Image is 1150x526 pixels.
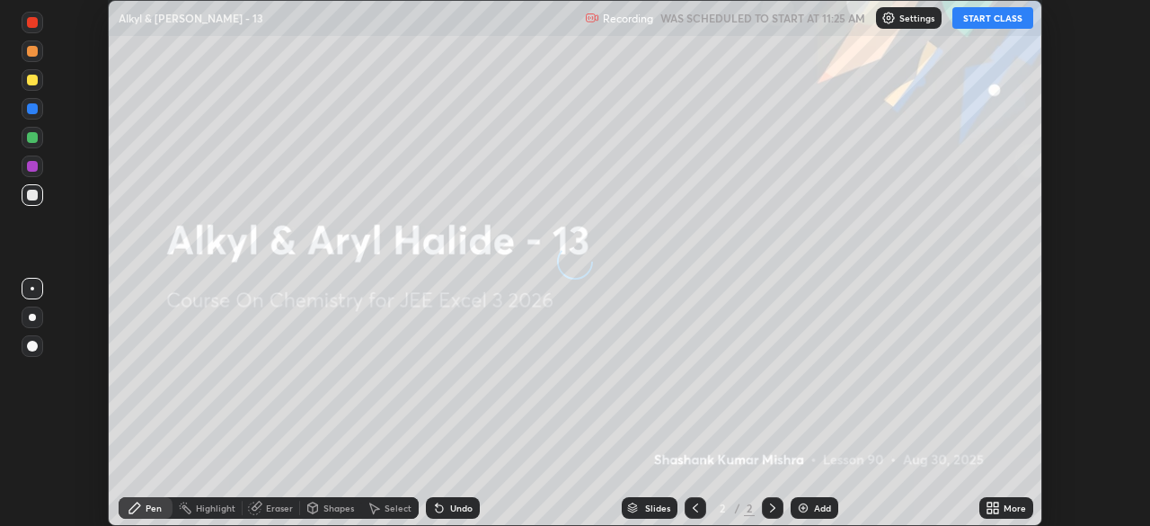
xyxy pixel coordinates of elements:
div: More [1004,504,1026,513]
button: START CLASS [952,7,1033,29]
div: Slides [645,504,670,513]
img: add-slide-button [796,501,810,515]
div: 2 [744,500,755,516]
div: Shapes [323,504,354,513]
div: 2 [713,503,731,513]
div: Highlight [196,504,235,513]
div: Select [385,504,411,513]
h5: WAS SCHEDULED TO START AT 11:25 AM [660,10,865,26]
div: Pen [146,504,162,513]
p: Settings [899,13,934,22]
div: Undo [450,504,473,513]
img: class-settings-icons [881,11,896,25]
img: recording.375f2c34.svg [585,11,599,25]
p: Recording [603,12,653,25]
p: Alkyl & [PERSON_NAME] - 13 [119,11,263,25]
div: Add [814,504,831,513]
div: / [735,503,740,513]
div: Eraser [266,504,293,513]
